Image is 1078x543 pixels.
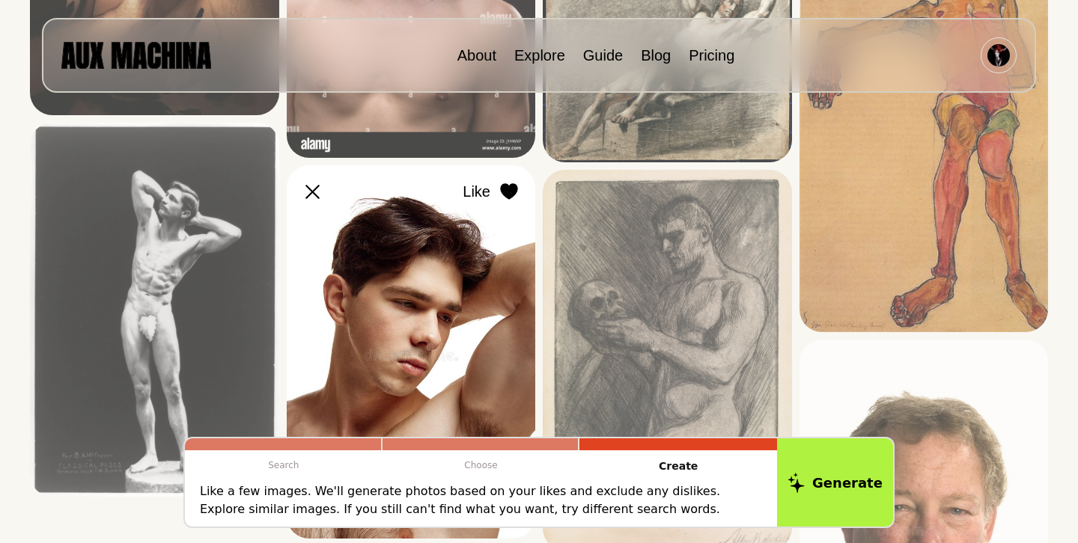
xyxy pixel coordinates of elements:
button: Generate [777,438,893,527]
a: Explore [514,47,565,64]
a: Guide [583,47,623,64]
img: Search result [30,123,279,497]
a: About [457,47,496,64]
img: Search result [287,165,536,539]
img: AUX MACHINA [61,42,211,68]
a: Blog [641,47,671,64]
img: Avatar [987,44,1010,67]
span: Like [463,180,490,203]
button: Like [449,173,528,210]
a: Pricing [689,47,734,64]
p: Search [185,450,383,480]
p: Choose [383,450,580,480]
p: Create [579,450,777,482]
p: Like a few images. We'll generate photos based on your likes and exclude any dislikes. Explore si... [200,482,762,518]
